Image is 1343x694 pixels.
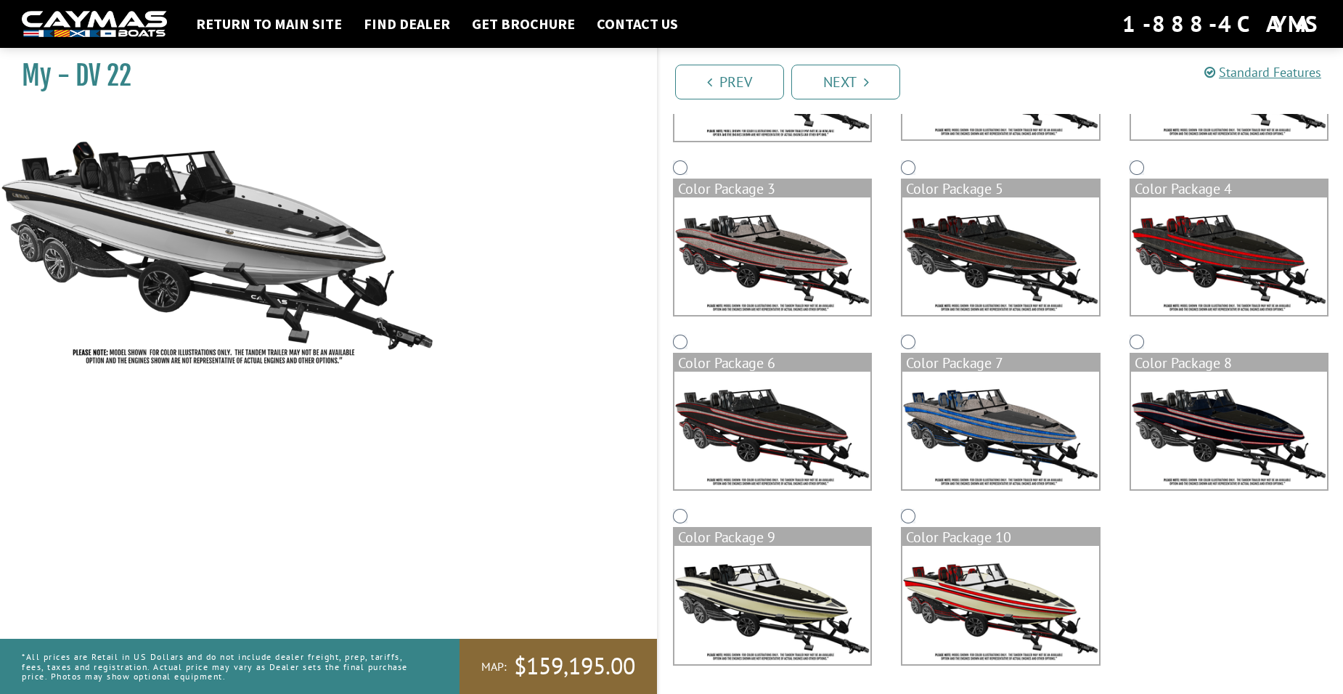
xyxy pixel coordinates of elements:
div: Color Package 7 [902,354,1098,372]
img: color_package_367.png [674,372,870,489]
ul: Pagination [671,62,1343,99]
div: Color Package 10 [902,528,1098,546]
div: Color Package 6 [674,354,870,372]
p: *All prices are Retail in US Dollars and do not include dealer freight, prep, tariffs, fees, taxe... [22,645,427,688]
div: 1-888-4CAYMAS [1122,8,1321,40]
div: Color Package 8 [1131,354,1327,372]
a: Get Brochure [465,15,582,33]
a: Find Dealer [356,15,457,33]
h1: My - DV 22 [22,60,621,92]
img: color_package_369.png [1131,372,1327,489]
img: color_package_368.png [902,372,1098,489]
img: white-logo-c9c8dbefe5ff5ceceb0f0178aa75bf4bb51f6bca0971e226c86eb53dfe498488.png [22,11,167,38]
span: MAP: [481,659,507,674]
a: Standard Features [1204,64,1321,81]
a: Return to main site [189,15,349,33]
div: Color Package 9 [674,528,870,546]
img: color_package_371.png [902,546,1098,664]
span: $159,195.00 [514,651,635,682]
a: Prev [675,65,784,99]
div: Color Package 4 [1131,180,1327,197]
img: color_package_365.png [902,197,1098,315]
img: color_package_366.png [1131,197,1327,315]
a: Contact Us [589,15,685,33]
img: color_package_370.png [674,546,870,664]
div: Color Package 3 [674,180,870,197]
img: color_package_364.png [674,197,870,315]
div: Color Package 5 [902,180,1098,197]
a: Next [791,65,900,99]
a: MAP:$159,195.00 [460,639,657,694]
